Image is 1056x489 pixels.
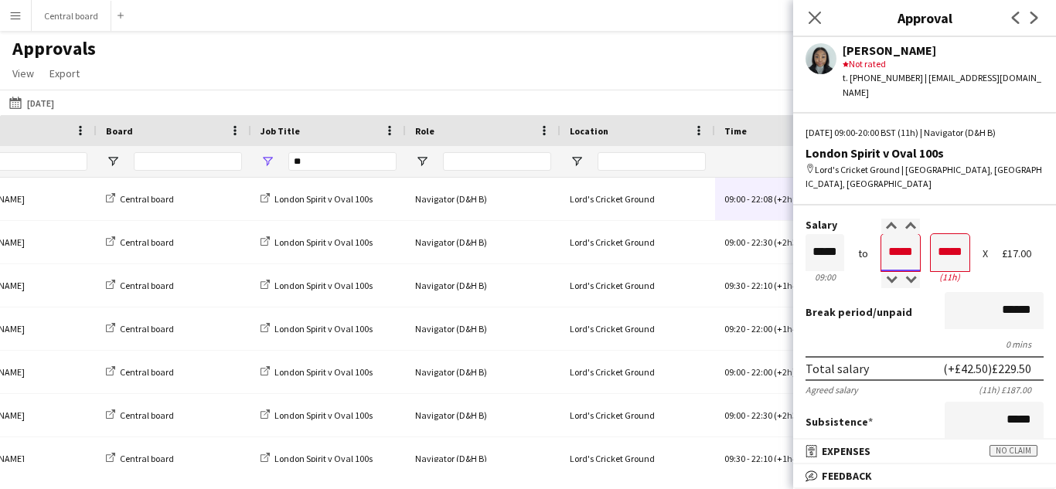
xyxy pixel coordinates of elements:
div: Navigator (D&H B) [406,351,560,393]
span: Central board [120,409,174,421]
div: X [983,248,988,260]
span: London Spirit v Oval 100s [274,280,373,291]
a: London Spirit v Oval 100s [261,193,373,205]
div: 20:00 [881,271,920,283]
span: 09:00 [724,193,745,205]
a: London Spirit v Oval 100s [261,236,373,248]
div: 11h [931,271,969,283]
span: Central board [120,193,174,205]
span: Feedback [822,469,872,483]
span: (+1h40m) [774,280,813,291]
div: 09:00 [806,271,844,283]
span: 22:00 [751,366,772,378]
span: Central board [120,366,174,378]
div: to [858,248,868,260]
span: London Spirit v Oval 100s [274,409,373,421]
span: 22:10 [751,280,772,291]
div: Lord's Cricket Ground [560,437,715,480]
span: Central board [120,280,174,291]
a: Central board [106,280,174,291]
span: London Spirit v Oval 100s [274,323,373,334]
mat-expansion-panel-header: ExpensesNo claim [793,440,1056,463]
div: Lord's Cricket Ground [560,307,715,350]
div: [DATE] 09:00-20:00 BST (11h) | Navigator (D&H B) [806,126,1044,140]
span: - [747,193,750,205]
div: Lord's Cricket Ground [560,178,715,220]
button: Open Filter Menu [261,155,274,168]
div: [PERSON_NAME] [843,43,1044,57]
span: (+2h30m) [774,236,813,248]
mat-expansion-panel-header: Feedback [793,464,1056,487]
span: View [12,66,34,80]
span: Role [415,125,434,137]
div: Navigator (D&H B) [406,178,560,220]
button: Central board [32,1,111,31]
span: 09:00 [724,236,745,248]
div: 0 mins [806,338,1044,350]
label: Salary [806,219,1044,231]
div: Agreed salary [806,384,858,396]
a: Central board [106,409,174,421]
label: /unpaid [806,305,912,319]
span: Break period [806,305,873,319]
div: Total salary [806,361,869,376]
button: [DATE] [6,93,57,112]
span: Expenses [822,444,870,458]
div: Lord's Cricket Ground [560,264,715,307]
a: London Spirit v Oval 100s [261,366,373,378]
div: Navigator (D&H B) [406,437,560,480]
input: Role Filter Input [443,152,551,171]
span: Job Title [261,125,300,137]
button: Open Filter Menu [570,155,584,168]
a: Central board [106,323,174,334]
div: Lord's Cricket Ground [560,351,715,393]
a: London Spirit v Oval 100s [261,280,373,291]
span: - [747,280,750,291]
div: London Spirit v Oval 100s [806,146,1044,160]
span: 09:00 [724,366,745,378]
span: - [747,236,750,248]
span: Export [49,66,80,80]
div: £17.00 [1002,248,1044,260]
a: London Spirit v Oval 100s [261,323,373,334]
span: 22:30 [751,409,772,421]
span: Board [106,125,133,137]
div: Lord's Cricket Ground | [GEOGRAPHIC_DATA], [GEOGRAPHIC_DATA], [GEOGRAPHIC_DATA] [806,163,1044,191]
span: London Spirit v Oval 100s [274,366,373,378]
a: Export [43,63,86,83]
span: 09:00 [724,409,745,421]
span: - [747,409,750,421]
span: Central board [120,323,174,334]
input: Location Filter Input [598,152,706,171]
h3: Approval [793,8,1056,28]
a: Central board [106,366,174,378]
div: Navigator (D&H B) [406,307,560,350]
span: (+2h30m) [774,409,813,421]
span: Time [724,125,747,137]
div: t. [PHONE_NUMBER] | [EMAIL_ADDRESS][DOMAIN_NAME] [843,71,1044,99]
div: Lord's Cricket Ground [560,394,715,436]
span: London Spirit v Oval 100s [274,193,373,205]
button: Open Filter Menu [106,155,120,168]
span: 09:30 [724,280,745,291]
span: - [747,366,750,378]
div: Navigator (D&H B) [406,221,560,263]
div: (+£42.50) £229.50 [943,361,1031,376]
a: Central board [106,193,174,205]
span: (+1h40m) [774,323,813,334]
div: Lord's Cricket Ground [560,221,715,263]
span: (+2h) [774,366,795,378]
span: 09:20 [724,323,745,334]
div: (11h) £187.00 [979,384,1044,396]
input: Job Title Filter Input [288,152,397,171]
span: 22:08 [751,193,772,205]
button: Open Filter Menu [415,155,429,168]
span: London Spirit v Oval 100s [274,236,373,248]
a: London Spirit v Oval 100s [261,409,373,421]
div: Not rated [843,57,1044,71]
span: (+2h8m) [774,193,809,205]
span: Location [570,125,608,137]
div: Navigator (D&H B) [406,264,560,307]
a: View [6,63,40,83]
span: 22:30 [751,236,772,248]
